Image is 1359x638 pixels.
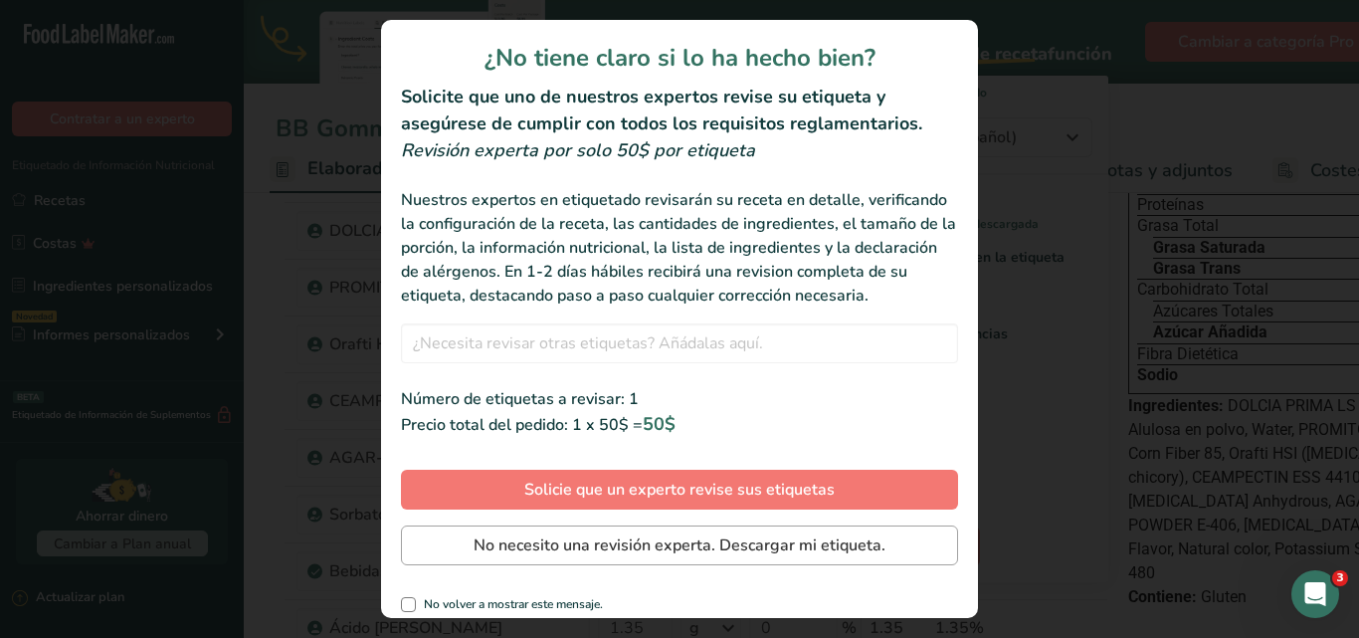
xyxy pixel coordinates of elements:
span: 3 [1332,570,1348,586]
button: Solicie que un experto revise sus etiquetas [401,470,958,510]
iframe: Intercom live chat [1291,570,1339,618]
div: Número de etiquetas a revisar: 1 [401,387,958,411]
span: Solicie que un experto revise sus etiquetas [524,478,835,502]
div: Precio total del pedido: 1 x 50$ = [401,411,958,438]
input: ¿Necesita revisar otras etiquetas? Añádalas aquí. [401,323,958,363]
span: 50$ [643,412,676,436]
h2: Solicite que uno de nuestros expertos revise su etiqueta y asegúrese de cumplir con todos los req... [401,84,958,137]
span: No necesito una revisión experta. Descargar mi etiqueta. [474,533,885,557]
div: Revisión experta por solo 50$ por etiqueta [401,137,958,164]
h1: ¿No tiene claro si lo ha hecho bien? [401,40,958,76]
div: Nuestros expertos en etiquetado revisarán su receta en detalle, verificando la configuración de l... [401,188,958,308]
span: No volver a mostrar este mensaje. [416,597,603,612]
button: No necesito una revisión experta. Descargar mi etiqueta. [401,526,958,565]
